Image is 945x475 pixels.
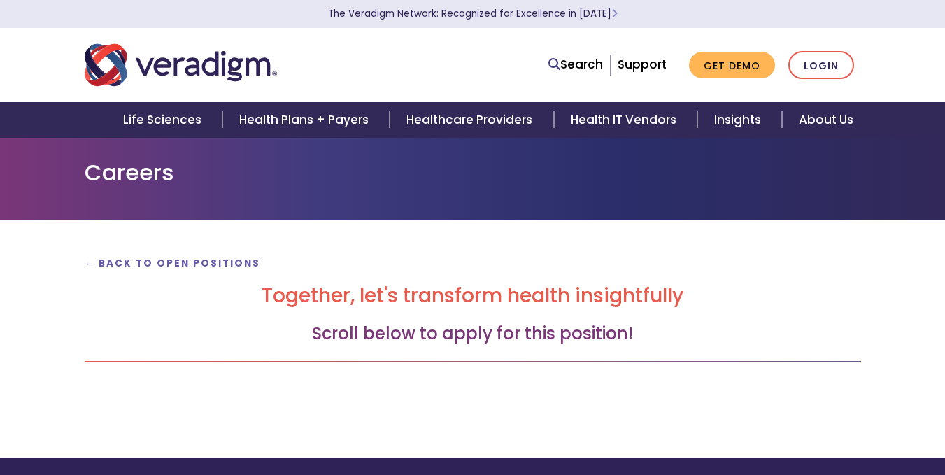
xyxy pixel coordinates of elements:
[697,102,782,138] a: Insights
[106,102,222,138] a: Life Sciences
[85,257,261,270] a: ← Back to Open Positions
[85,42,277,88] img: Veradigm logo
[328,7,618,20] a: The Veradigm Network: Recognized for Excellence in [DATE]Learn More
[788,51,854,80] a: Login
[554,102,697,138] a: Health IT Vendors
[689,52,775,79] a: Get Demo
[782,102,870,138] a: About Us
[222,102,390,138] a: Health Plans + Payers
[85,324,861,344] h3: Scroll below to apply for this position!
[548,55,603,74] a: Search
[85,284,861,308] h2: Together, let's transform health insightfully
[390,102,553,138] a: Healthcare Providers
[618,56,667,73] a: Support
[611,7,618,20] span: Learn More
[85,159,861,186] h1: Careers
